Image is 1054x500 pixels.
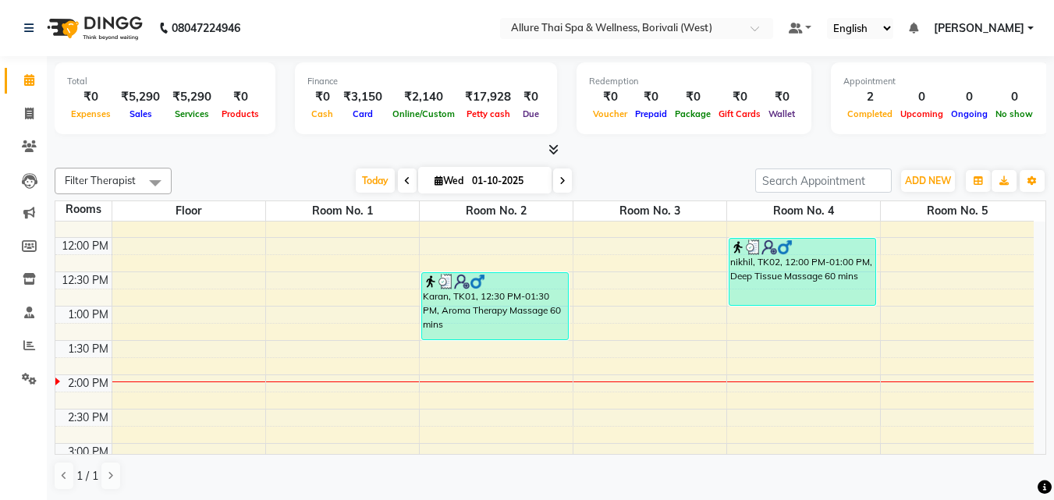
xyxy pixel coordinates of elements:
div: ₹0 [517,88,545,106]
div: ₹0 [589,88,631,106]
div: 2 [843,88,896,106]
span: Wed [431,175,467,186]
div: ₹17,928 [459,88,517,106]
div: 0 [896,88,947,106]
span: Package [671,108,715,119]
span: Prepaid [631,108,671,119]
div: 1:30 PM [65,341,112,357]
div: 3:00 PM [65,444,112,460]
div: ₹0 [715,88,765,106]
span: Room No. 4 [727,201,880,221]
span: No show [992,108,1037,119]
span: Completed [843,108,896,119]
div: 0 [992,88,1037,106]
div: ₹5,290 [115,88,166,106]
div: ₹5,290 [166,88,218,106]
div: 1:00 PM [65,307,112,323]
div: ₹0 [631,88,671,106]
span: Filter Therapist [65,174,136,186]
div: ₹3,150 [337,88,389,106]
span: Upcoming [896,108,947,119]
div: nikhil, TK02, 12:00 PM-01:00 PM, Deep Tissue Massage 60 mins [729,239,875,305]
span: Products [218,108,263,119]
div: 0 [947,88,992,106]
span: Room No. 3 [573,201,726,221]
div: ₹0 [67,88,115,106]
span: Card [349,108,377,119]
div: 12:00 PM [59,238,112,254]
div: Appointment [843,75,1037,88]
span: Gift Cards [715,108,765,119]
span: Sales [126,108,156,119]
span: Petty cash [463,108,514,119]
b: 08047224946 [172,6,240,50]
input: 2025-10-01 [467,169,545,193]
span: ADD NEW [905,175,951,186]
span: Today [356,168,395,193]
span: Ongoing [947,108,992,119]
div: ₹0 [307,88,337,106]
button: ADD NEW [901,170,955,192]
div: 2:00 PM [65,375,112,392]
span: [PERSON_NAME] [934,20,1024,37]
div: ₹0 [218,88,263,106]
div: Karan, TK01, 12:30 PM-01:30 PM, Aroma Therapy Massage 60 mins [422,273,568,339]
span: 1 / 1 [76,468,98,484]
span: Due [519,108,543,119]
div: Rooms [55,201,112,218]
span: Cash [307,108,337,119]
span: Services [171,108,213,119]
span: Floor [112,201,265,221]
div: 2:30 PM [65,410,112,426]
span: Room No. 5 [881,201,1034,221]
div: Total [67,75,263,88]
div: ₹0 [671,88,715,106]
div: Redemption [589,75,799,88]
span: Room No. 1 [266,201,419,221]
div: 12:30 PM [59,272,112,289]
span: Voucher [589,108,631,119]
div: ₹0 [765,88,799,106]
img: logo [40,6,147,50]
div: Finance [307,75,545,88]
span: Room No. 2 [420,201,573,221]
span: Online/Custom [389,108,459,119]
input: Search Appointment [755,168,892,193]
span: Expenses [67,108,115,119]
span: Wallet [765,108,799,119]
div: ₹2,140 [389,88,459,106]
